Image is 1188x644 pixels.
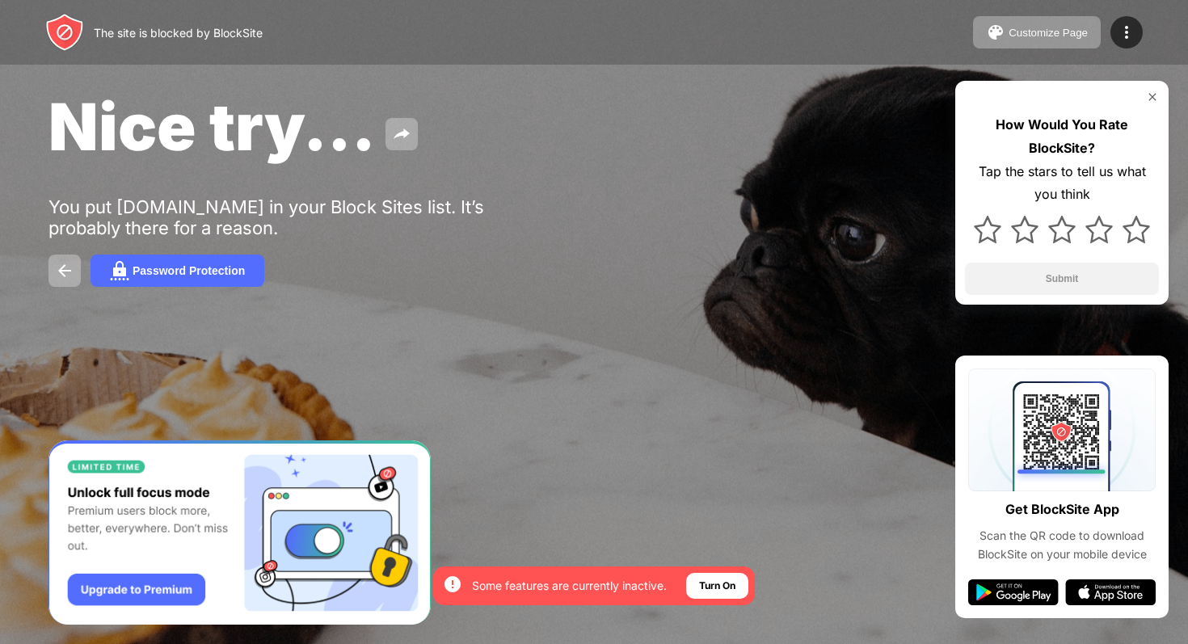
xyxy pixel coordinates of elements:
[1048,216,1076,243] img: star.svg
[91,255,264,287] button: Password Protection
[974,216,1001,243] img: star.svg
[1085,216,1113,243] img: star.svg
[968,579,1059,605] img: google-play.svg
[443,575,462,594] img: error-circle-white.svg
[1009,27,1088,39] div: Customize Page
[55,261,74,280] img: back.svg
[48,87,376,166] span: Nice try...
[965,160,1159,207] div: Tap the stars to tell us what you think
[1146,90,1159,103] img: rate-us-close.svg
[1065,579,1156,605] img: app-store.svg
[699,578,735,594] div: Turn On
[968,368,1156,491] img: qrcode.svg
[133,264,245,277] div: Password Protection
[1011,216,1038,243] img: star.svg
[392,124,411,144] img: share.svg
[48,196,548,238] div: You put [DOMAIN_NAME] in your Block Sites list. It’s probably there for a reason.
[973,16,1101,48] button: Customize Page
[986,23,1005,42] img: pallet.svg
[1123,216,1150,243] img: star.svg
[48,440,431,625] iframe: Banner
[110,261,129,280] img: password.svg
[1005,498,1119,521] div: Get BlockSite App
[1117,23,1136,42] img: menu-icon.svg
[45,13,84,52] img: header-logo.svg
[94,26,263,40] div: The site is blocked by BlockSite
[965,263,1159,295] button: Submit
[472,578,667,594] div: Some features are currently inactive.
[968,527,1156,563] div: Scan the QR code to download BlockSite on your mobile device
[965,113,1159,160] div: How Would You Rate BlockSite?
